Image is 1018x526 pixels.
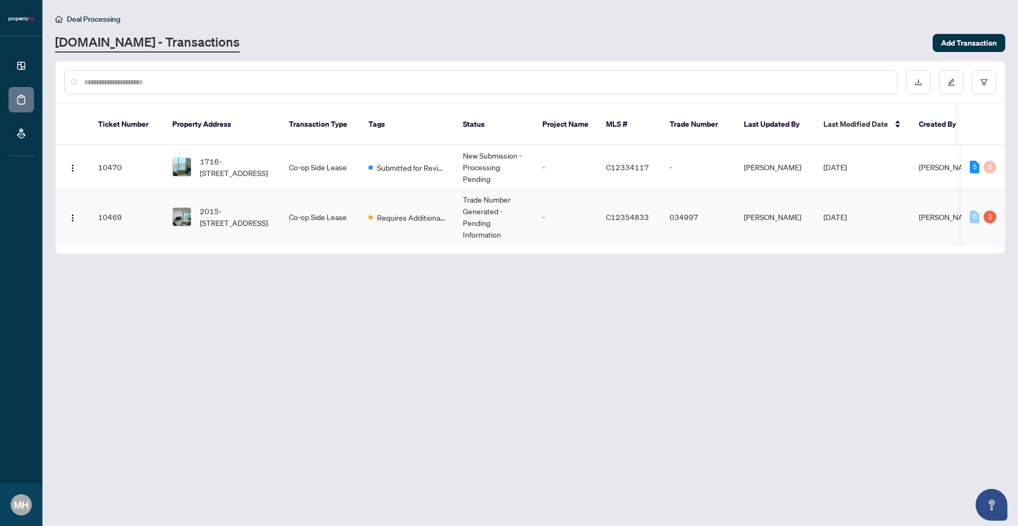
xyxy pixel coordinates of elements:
div: 0 [984,161,996,173]
button: Logo [64,159,81,176]
span: Add Transaction [941,34,997,51]
td: [PERSON_NAME] [735,189,815,245]
span: Last Modified Date [823,118,888,130]
th: Status [454,104,534,145]
th: Property Address [164,104,280,145]
span: [PERSON_NAME] [919,162,976,172]
button: Logo [64,208,81,225]
span: [DATE] [823,162,847,172]
img: logo [8,16,34,22]
td: New Submission - Processing Pending [454,145,534,189]
img: thumbnail-img [173,208,191,226]
span: Submitted for Review [377,162,446,173]
button: filter [972,70,996,94]
td: Trade Number Generated - Pending Information [454,189,534,245]
span: filter [980,78,988,86]
img: thumbnail-img [173,158,191,176]
span: [DATE] [823,212,847,222]
td: [PERSON_NAME] [735,145,815,189]
span: Requires Additional Docs [377,212,446,223]
th: MLS # [598,104,661,145]
span: C12354833 [606,212,649,222]
span: [PERSON_NAME] [919,212,976,222]
td: Co-op Side Lease [280,189,360,245]
span: C12334117 [606,162,649,172]
span: 2015-[STREET_ADDRESS] [200,205,272,229]
th: Last Modified Date [815,104,910,145]
span: Deal Processing [67,14,120,24]
img: Logo [68,214,77,222]
td: Co-op Side Lease [280,145,360,189]
button: edit [939,70,963,94]
span: 1716-[STREET_ADDRESS] [200,155,272,179]
a: [DOMAIN_NAME] - Transactions [55,33,240,52]
div: 5 [970,161,979,173]
span: download [915,78,922,86]
td: 034997 [661,189,735,245]
img: Logo [68,164,77,172]
td: 10469 [90,189,164,245]
th: Ticket Number [90,104,164,145]
div: 0 [970,211,979,223]
td: 10470 [90,145,164,189]
button: Open asap [976,489,1007,521]
td: - [534,145,598,189]
th: Trade Number [661,104,735,145]
th: Created By [910,104,974,145]
span: edit [947,78,955,86]
td: - [534,189,598,245]
td: - [661,145,735,189]
button: download [906,70,931,94]
th: Last Updated By [735,104,815,145]
div: 2 [984,211,996,223]
th: Transaction Type [280,104,360,145]
button: Add Transaction [933,34,1005,52]
th: Tags [360,104,454,145]
span: home [55,15,63,23]
span: MH [14,497,29,512]
th: Project Name [534,104,598,145]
